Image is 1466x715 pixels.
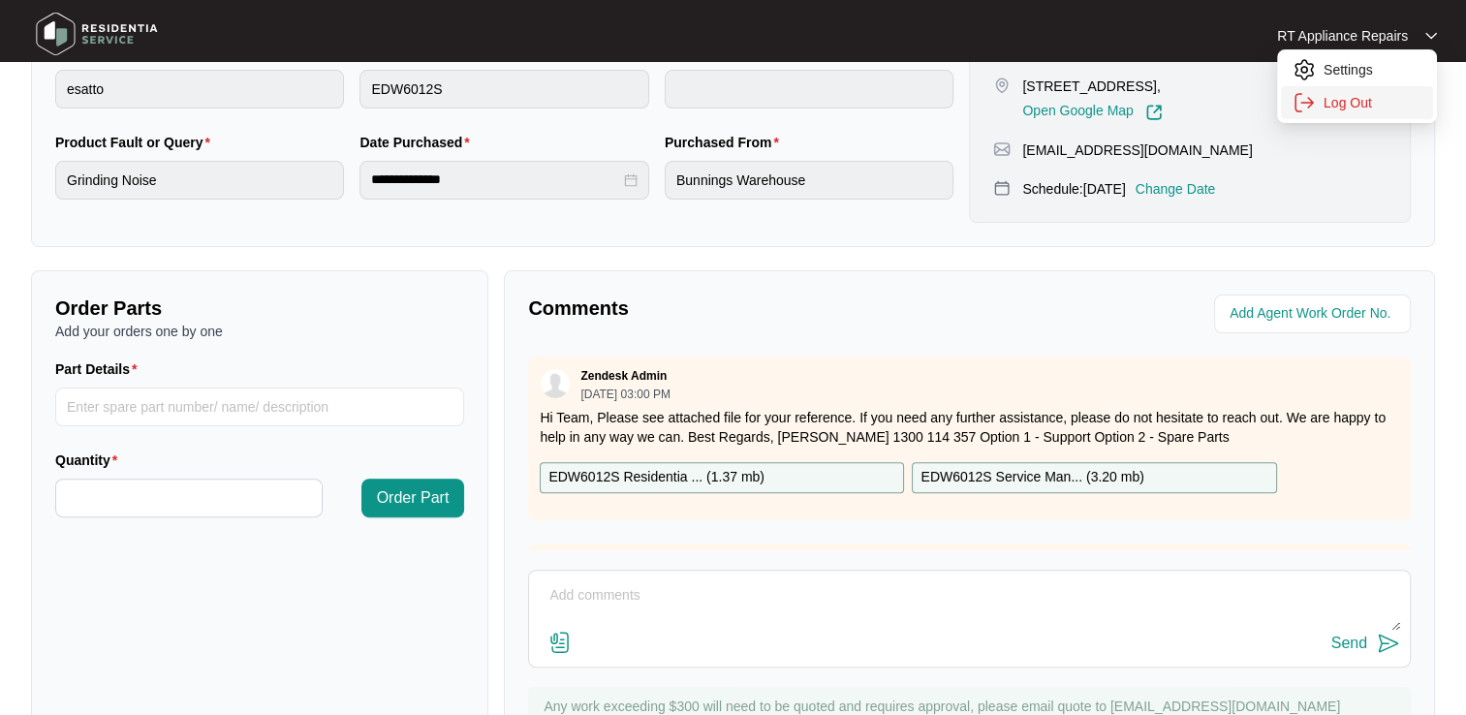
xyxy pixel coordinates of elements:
[528,295,955,322] p: Comments
[580,389,670,400] p: [DATE] 03:00 PM
[1277,26,1408,46] p: RT Appliance Repairs
[665,70,953,109] input: Serial Number
[1293,58,1316,81] img: settings icon
[993,179,1011,197] img: map-pin
[1230,302,1399,326] input: Add Agent Work Order No.
[1022,77,1162,96] p: [STREET_ADDRESS],
[920,467,1143,488] p: EDW6012S Service Man... ( 3.20 mb )
[56,480,322,516] input: Quantity
[371,170,619,190] input: Date Purchased
[993,77,1011,94] img: map-pin
[548,631,572,654] img: file-attachment-doc.svg
[665,161,953,200] input: Purchased From
[55,161,344,200] input: Product Fault or Query
[1022,140,1252,160] p: [EMAIL_ADDRESS][DOMAIN_NAME]
[55,133,218,152] label: Product Fault or Query
[541,369,570,398] img: user.svg
[377,486,450,510] span: Order Part
[55,70,344,109] input: Brand
[55,359,145,379] label: Part Details
[1425,31,1437,41] img: dropdown arrow
[359,133,477,152] label: Date Purchased
[1331,631,1400,657] button: Send
[1377,632,1400,655] img: send-icon.svg
[1022,179,1125,199] p: Schedule: [DATE]
[1324,60,1421,79] p: Settings
[548,467,764,488] p: EDW6012S Residentia ... ( 1.37 mb )
[29,5,165,63] img: residentia service logo
[55,388,464,426] input: Part Details
[55,451,125,470] label: Quantity
[361,479,465,517] button: Order Part
[540,408,1399,447] p: Hi Team, Please see attached file for your reference. If you need any further assistance, please ...
[1022,104,1162,121] a: Open Google Map
[665,133,787,152] label: Purchased From
[1293,91,1316,114] img: settings icon
[359,70,648,109] input: Product Model
[1136,179,1216,199] p: Change Date
[55,295,464,322] p: Order Parts
[580,368,667,384] p: Zendesk Admin
[1331,635,1367,652] div: Send
[1324,93,1421,112] p: Log Out
[55,322,464,341] p: Add your orders one by one
[993,140,1011,158] img: map-pin
[1145,104,1163,121] img: Link-External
